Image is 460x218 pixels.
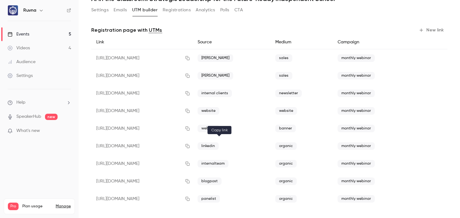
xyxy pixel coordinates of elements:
a: SpeakerHub [16,113,41,120]
span: monthly webinar [338,177,375,185]
div: Events [8,31,29,37]
div: [URL][DOMAIN_NAME] [91,49,193,67]
span: [PERSON_NAME] [198,54,233,62]
a: Manage [56,204,71,209]
iframe: Noticeable Trigger [64,128,71,134]
span: website [198,107,219,115]
span: newsletter [275,90,302,97]
span: organic [275,160,297,167]
img: Ruvna [8,5,18,15]
span: linkedin [198,142,219,150]
div: [URL][DOMAIN_NAME] [91,172,193,190]
span: new [45,114,58,120]
p: Registration page with [91,26,162,34]
a: UTMs [149,26,162,34]
div: Videos [8,45,30,51]
span: Plan usage [22,204,52,209]
div: [URL][DOMAIN_NAME] [91,120,193,137]
span: Help [16,99,25,106]
button: Registrations [163,5,191,15]
span: monthly webinar [338,54,375,62]
div: [URL][DOMAIN_NAME] [91,67,193,84]
span: internal clients [198,90,232,97]
span: banner [275,125,296,132]
span: blogpost [198,177,222,185]
h6: Ruvna [23,7,36,14]
div: Medium [270,35,333,49]
button: UTM builder [132,5,158,15]
span: website [198,125,219,132]
span: monthly webinar [338,160,375,167]
div: [URL][DOMAIN_NAME] [91,155,193,172]
button: Polls [220,5,229,15]
span: panelist [198,195,220,203]
span: website [275,107,297,115]
div: Link [91,35,193,49]
span: sales [275,72,292,79]
button: Analytics [196,5,215,15]
button: New link [416,25,447,35]
span: organic [275,177,297,185]
div: Campaign [333,35,413,49]
span: sales [275,54,292,62]
div: Source [193,35,270,49]
span: monthly webinar [338,72,375,79]
div: [URL][DOMAIN_NAME] [91,84,193,102]
div: [URL][DOMAIN_NAME] [91,102,193,120]
span: internalteam [198,160,228,167]
div: [URL][DOMAIN_NAME] [91,190,193,208]
span: monthly webinar [338,125,375,132]
span: monthly webinar [338,142,375,150]
div: Audience [8,59,36,65]
span: monthly webinar [338,107,375,115]
span: monthly webinar [338,90,375,97]
li: help-dropdown-opener [8,99,71,106]
span: monthly webinar [338,195,375,203]
button: Settings [91,5,109,15]
button: Emails [114,5,127,15]
span: Pro [8,203,19,210]
span: organic [275,195,297,203]
span: [PERSON_NAME] [198,72,233,79]
button: CTA [234,5,243,15]
span: organic [275,142,297,150]
div: Settings [8,73,33,79]
div: [URL][DOMAIN_NAME] [91,137,193,155]
span: What's new [16,128,40,134]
